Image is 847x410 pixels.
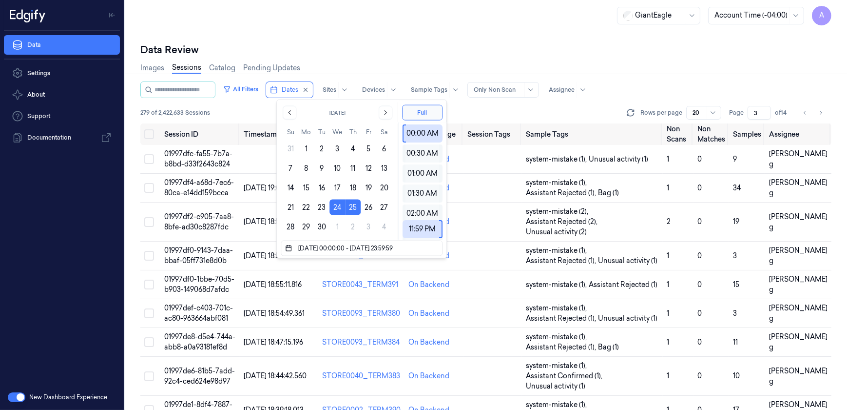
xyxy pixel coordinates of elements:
a: Settings [4,63,120,83]
table: September 2025 [283,127,392,235]
span: 0 [697,371,702,380]
span: system-mistake (1) , [526,303,589,313]
span: [PERSON_NAME] g [769,212,828,231]
button: Go to next page [814,106,828,120]
div: On Backend [408,280,449,290]
button: Monday, September 15th, 2025 [298,180,314,196]
button: Sunday, September 21st, 2025 [283,200,298,215]
span: 0 [697,338,702,347]
button: Tuesday, September 23rd, 2025 [314,200,329,215]
th: Timestamp (Session) [240,123,318,145]
th: Samples [729,123,765,145]
div: STORE0093_TERM380 [322,308,401,319]
a: Support [4,106,120,126]
span: 01997de6-81b5-7add-92c4-ced624e98d97 [164,367,235,386]
span: 0 [697,251,702,260]
span: [PERSON_NAME] g [769,246,828,265]
button: Friday, September 12th, 2025 [361,161,376,176]
div: 01:30 AM [406,184,440,202]
button: Tuesday, September 30th, 2025 [314,219,329,235]
span: 3 [733,251,737,260]
th: Sunday [283,127,298,137]
span: Dates [282,85,298,94]
button: Tuesday, September 9th, 2025 [314,161,329,176]
button: Go to the Next Month [379,106,392,120]
span: 1 [667,338,669,347]
button: Sunday, September 7th, 2025 [283,161,298,176]
span: 34 [733,184,741,192]
span: 01997df4-a68d-7ec6-80ca-e14dd159bcca [164,178,234,197]
span: [PERSON_NAME] g [769,178,828,197]
span: [DATE] 18:54:49.361 [244,309,305,318]
span: 9 [733,155,737,164]
th: Non Scans [663,123,693,145]
button: Go to the Previous Month [283,106,296,120]
th: Non Matches [693,123,729,145]
a: Data [4,35,120,55]
button: Wednesday, September 17th, 2025 [329,180,345,196]
span: Assistant Rejected (1) , [526,188,598,198]
button: Select all [144,129,154,139]
div: STORE0093_TERM384 [322,337,401,348]
span: Unusual activity (1) [526,381,585,391]
span: 1 [667,280,669,289]
a: Catalog [209,63,235,73]
span: 1 [667,251,669,260]
button: Go to previous page [798,106,812,120]
th: Tuesday [314,127,329,137]
button: Today, Thursday, September 25th, 2025, selected [345,200,361,215]
span: Assistant Rejected (1) , [526,342,598,352]
button: A [812,6,831,25]
span: Assistant Rejected (1) , [526,256,598,266]
span: [PERSON_NAME] g [769,367,828,386]
button: Select row [144,308,154,318]
span: 0 [697,217,702,226]
span: system-mistake (1) , [526,280,589,290]
span: 3 [733,309,737,318]
div: STORE0043_TERM391 [322,280,401,290]
span: 15 [733,280,739,289]
span: 2 [667,217,671,226]
th: Monday [298,127,314,137]
button: Dates [266,82,313,98]
a: Documentation [4,128,120,147]
span: 279 of 2,422,633 Sessions [140,108,210,117]
span: [PERSON_NAME] g [769,332,828,351]
span: 01997def-c403-701c-ac80-963664abf081 [164,304,233,323]
button: Wednesday, September 3rd, 2025 [329,141,345,157]
span: 01997de8-d5e4-744a-abb8-a0a93181ef8d [164,332,235,351]
button: Select row [144,154,154,164]
button: Select row [144,280,154,289]
button: Saturday, September 6th, 2025 [376,141,392,157]
div: 00:30 AM [406,144,440,162]
span: 1 [667,155,669,164]
div: 02:00 AM [406,204,440,222]
p: Rows per page [640,108,682,117]
button: Saturday, September 27th, 2025 [376,200,392,215]
button: Tuesday, September 2nd, 2025 [314,141,329,157]
button: Sunday, August 31st, 2025 [283,141,298,157]
span: [PERSON_NAME] g [769,275,828,294]
button: Select row [144,371,154,381]
button: Toggle Navigation [104,7,120,23]
span: 0 [697,184,702,192]
button: [DATE] [302,106,373,120]
span: 1 [667,371,669,380]
span: 0 [697,280,702,289]
button: Monday, September 8th, 2025 [298,161,314,176]
button: Friday, September 5th, 2025 [361,141,376,157]
button: Wednesday, September 24th, 2025, selected [329,200,345,215]
button: Select row [144,183,154,193]
button: Select row [144,217,154,227]
span: 01997dfc-fa55-7b7a-b8bd-d33f2643c824 [164,149,232,168]
button: Friday, September 19th, 2025 [361,180,376,196]
a: Pending Updates [243,63,300,73]
a: Sessions [172,62,201,74]
div: On Backend [408,308,449,319]
button: Saturday, September 13th, 2025 [376,161,392,176]
div: On Backend [408,337,449,348]
span: system-mistake (1) , [526,332,589,342]
span: 01997df0-1bbe-70d5-b903-149068d7afdc [164,275,234,294]
span: [PERSON_NAME] g [769,149,828,168]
